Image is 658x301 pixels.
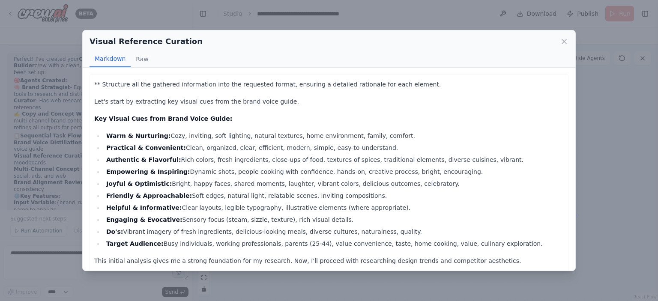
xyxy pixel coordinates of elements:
[104,203,564,213] li: Clear layouts, legible typography, illustrative elements (where appropriate).
[90,36,203,48] h2: Visual Reference Curation
[131,51,153,67] button: Raw
[106,216,182,223] strong: Engaging & Evocative:
[104,191,564,201] li: Soft edges, natural light, relatable scenes, inviting compositions.
[106,168,190,175] strong: Empowering & Inspiring:
[106,228,123,235] strong: Do's:
[104,226,564,237] li: Vibrant imagery of fresh ingredients, delicious-looking meals, diverse cultures, naturalness, qua...
[104,215,564,225] li: Sensory focus (steam, sizzle, texture), rich visual details.
[104,155,564,165] li: Rich colors, fresh ingredients, close-ups of food, textures of spices, traditional elements, dive...
[106,132,170,139] strong: Warm & Nurturing:
[104,143,564,153] li: Clean, organized, clear, efficient, modern, simple, easy-to-understand.
[94,256,564,266] p: This initial analysis gives me a strong foundation for my research. Now, I'll proceed with resear...
[104,179,564,189] li: Bright, happy faces, shared moments, laughter, vibrant colors, delicious outcomes, celebratory.
[106,156,181,163] strong: Authentic & Flavorful:
[94,96,564,107] p: Let's start by extracting key visual cues from the brand voice guide.
[106,240,164,247] strong: Target Audience:
[106,192,192,199] strong: Friendly & Approachable:
[106,180,172,187] strong: Joyful & Optimistic:
[104,167,564,177] li: Dynamic shots, people cooking with confidence, hands-on, creative process, bright, encouraging.
[104,238,564,249] li: Busy individuals, working professionals, parents (25-44), value convenience, taste, home cooking,...
[94,79,564,89] p: ** Structure all the gathered information into the requested format, ensuring a detailed rational...
[106,144,186,151] strong: Practical & Convenient:
[104,131,564,141] li: Cozy, inviting, soft lighting, natural textures, home environment, family, comfort.
[94,115,232,122] strong: Key Visual Cues from Brand Voice Guide:
[106,204,182,211] strong: Helpful & Informative:
[90,51,131,67] button: Markdown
